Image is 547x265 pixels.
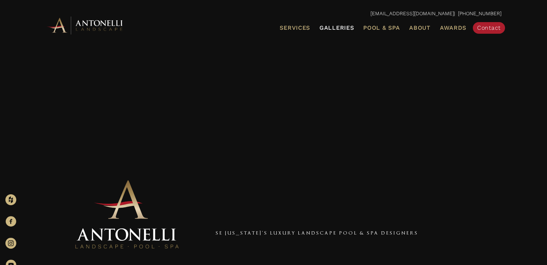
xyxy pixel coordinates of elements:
a: Pool & Spa [360,23,403,33]
a: [EMAIL_ADDRESS][DOMAIN_NAME] [370,11,454,16]
img: Antonelli Stacked Logo [73,177,181,252]
img: Antonelli Horizontal Logo [46,15,125,35]
span: About [409,25,431,31]
a: Galleries [317,23,357,33]
p: | [PHONE_NUMBER] [46,9,501,18]
a: About [406,23,433,33]
a: Contact [473,22,505,34]
span: Contact [477,24,501,31]
a: SE [US_STATE]'s Luxury Landscape Pool & Spa Designers [216,230,418,236]
span: Galleries [319,24,354,31]
img: Houzz [5,194,16,205]
a: Awards [437,23,469,33]
span: Services [280,25,310,31]
a: Services [277,23,313,33]
span: Pool & Spa [363,24,400,31]
span: Awards [440,24,466,31]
